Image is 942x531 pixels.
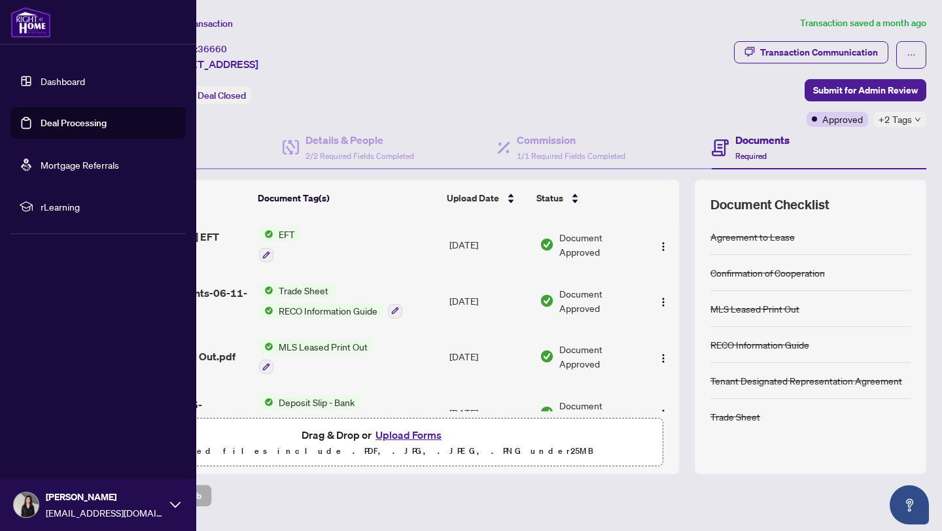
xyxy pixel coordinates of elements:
button: Status IconMLS Leased Print Out [259,339,373,375]
span: Document Checklist [710,196,829,214]
span: Required [735,151,767,161]
span: View Transaction [163,18,233,29]
img: Document Status [540,405,554,420]
button: Submit for Admin Review [805,79,926,101]
th: Upload Date [442,180,531,216]
span: Drag & Drop or [302,426,445,443]
span: Deposit Slip - Bank [273,395,360,409]
a: Deal Processing [41,117,107,129]
span: ellipsis [907,50,916,60]
h4: Documents [735,132,790,148]
span: Trade Sheet [273,283,334,298]
img: Status Icon [259,283,273,298]
button: Status IconDeposit Slip - Bank [259,395,360,430]
span: Document Approved [559,398,642,427]
img: Status Icon [259,227,273,241]
img: Logo [658,409,669,419]
h4: Commission [517,132,625,148]
span: [PERSON_NAME] [46,490,164,504]
div: Tenant Designated Representation Agreement [710,373,902,388]
span: Deal Closed [198,90,246,101]
button: Open asap [890,485,929,524]
span: Drag & Drop orUpload FormsSupported files include .PDF, .JPG, .JPEG, .PNG under25MB [84,419,663,467]
button: Status IconTrade SheetStatus IconRECO Information Guide [259,283,402,318]
div: RECO Information Guide [710,337,809,352]
a: Mortgage Referrals [41,159,119,171]
td: [DATE] [444,273,534,329]
span: Document Approved [559,286,642,315]
button: Logo [653,346,674,367]
img: Status Icon [259,303,273,318]
button: Transaction Communication [734,41,888,63]
div: MLS Leased Print Out [710,301,799,316]
div: Confirmation of Cooperation [710,265,825,280]
div: Agreement to Lease [710,230,795,244]
button: Logo [653,402,674,423]
div: Transaction Communication [760,42,878,63]
td: [DATE] [444,216,534,273]
img: Logo [658,241,669,252]
h4: Details & People [305,132,414,148]
div: Status: [162,86,251,104]
span: [STREET_ADDRESS] [162,56,258,72]
span: EFT [273,227,300,241]
img: Profile Icon [14,492,39,517]
span: down [915,116,921,123]
button: Upload Forms [372,426,445,443]
img: Document Status [540,294,554,308]
img: Status Icon [259,395,273,409]
span: Approved [822,112,863,126]
a: Dashboard [41,75,85,87]
span: [EMAIL_ADDRESS][DOMAIN_NAME] [46,505,164,520]
img: Logo [658,297,669,307]
span: 36660 [198,43,227,55]
span: MLS Leased Print Out [273,339,373,354]
img: Document Status [540,237,554,252]
img: Status Icon [259,339,273,354]
th: Document Tag(s) [253,180,442,216]
span: Submit for Admin Review [813,80,918,101]
div: Trade Sheet [710,409,760,424]
span: RECO Information Guide [273,303,383,318]
article: Transaction saved a month ago [800,16,926,31]
button: Logo [653,290,674,311]
span: Document Approved [559,342,642,371]
span: Document Approved [559,230,642,259]
td: [DATE] [444,385,534,441]
p: Supported files include .PDF, .JPG, .JPEG, .PNG under 25 MB [92,443,655,459]
button: Status IconEFT [259,227,300,262]
span: 1/1 Required Fields Completed [517,151,625,161]
th: Status [531,180,643,216]
span: +2 Tags [879,112,912,127]
img: Logo [658,353,669,364]
span: rLearning [41,199,177,214]
img: logo [10,7,51,38]
span: 2/2 Required Fields Completed [305,151,414,161]
td: [DATE] [444,329,534,385]
span: Status [536,191,563,205]
span: Upload Date [447,191,499,205]
img: Document Status [540,349,554,364]
button: Logo [653,234,674,255]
